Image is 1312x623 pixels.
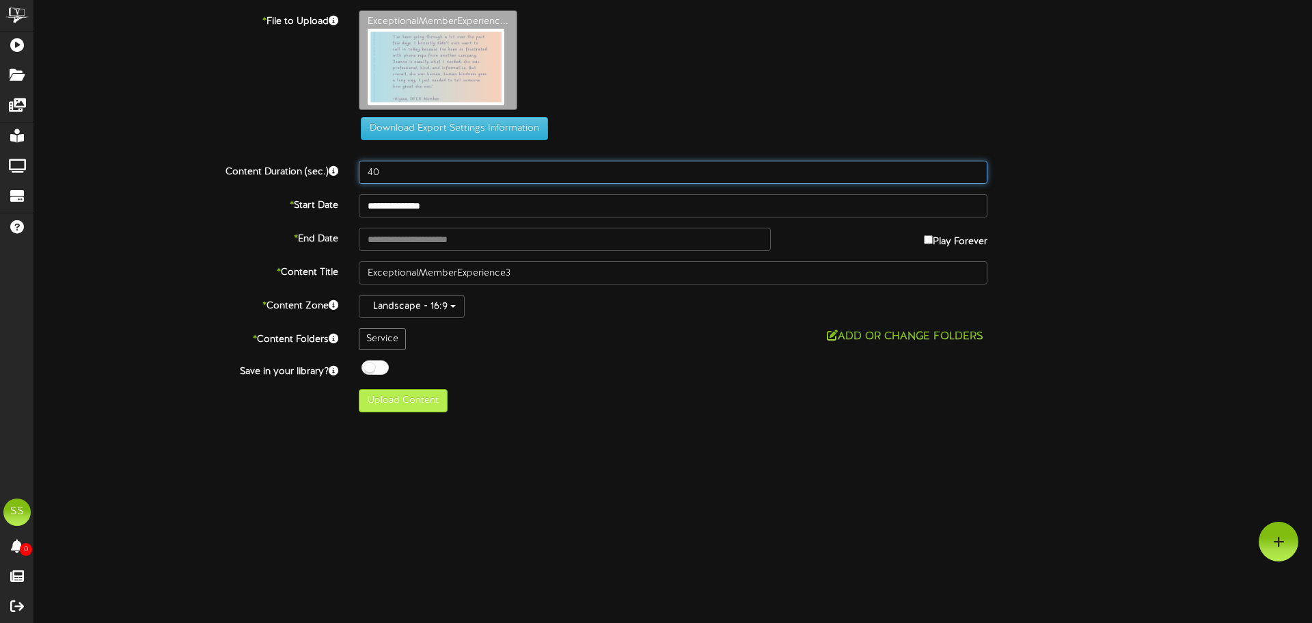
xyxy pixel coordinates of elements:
label: Content Duration (sec.) [24,161,348,179]
div: SS [3,499,31,526]
label: End Date [24,228,348,246]
button: Download Export Settings Information [361,117,548,140]
input: Title of this Content [359,261,987,284]
div: Service [359,328,406,350]
label: Save in your library? [24,360,348,379]
label: Content Zone [24,295,348,313]
button: Landscape - 16:9 [359,295,465,318]
label: Content Title [24,261,348,280]
button: Upload Content [359,389,448,412]
input: Play Forever [924,235,933,244]
label: Content Folders [24,328,348,347]
span: 0 [20,543,32,556]
label: Play Forever [924,228,987,249]
button: Add or Change Folders [823,328,987,345]
label: Start Date [24,194,348,213]
a: Download Export Settings Information [354,124,548,134]
label: File to Upload [24,10,348,29]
